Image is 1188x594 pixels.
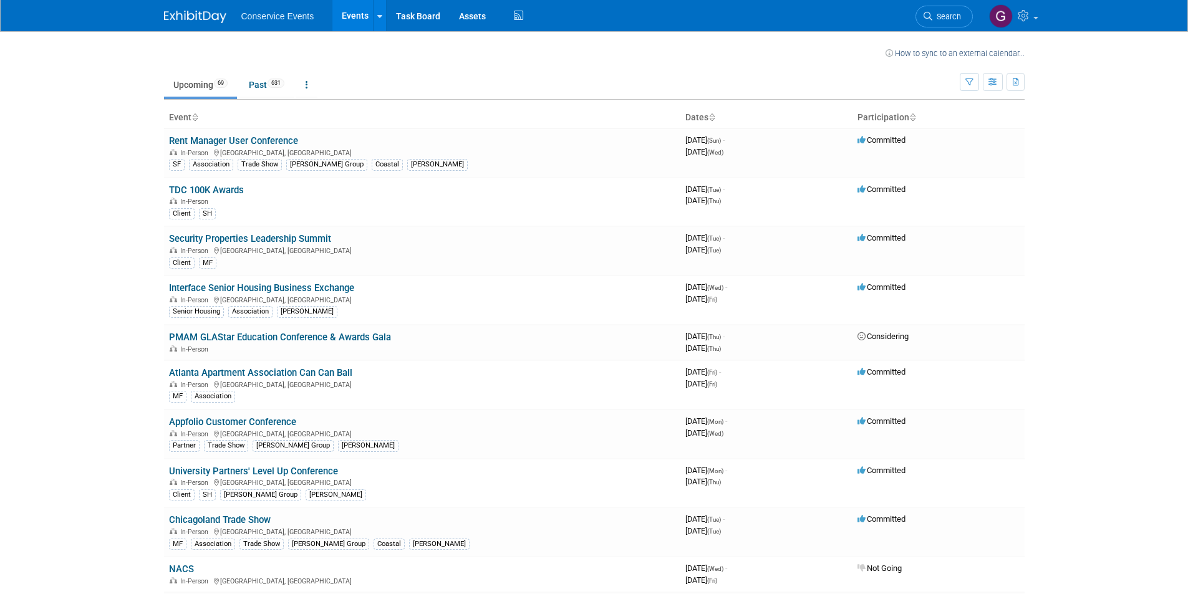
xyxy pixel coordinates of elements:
[189,159,233,170] div: Association
[725,282,727,292] span: -
[707,381,717,388] span: (Fri)
[857,233,905,242] span: Committed
[191,112,198,122] a: Sort by Event Name
[685,367,721,376] span: [DATE]
[169,416,296,428] a: Appfolio Customer Conference
[685,147,723,156] span: [DATE]
[719,367,721,376] span: -
[685,294,717,304] span: [DATE]
[180,198,212,206] span: In-Person
[238,159,282,170] div: Trade Show
[707,528,721,535] span: (Tue)
[169,440,200,451] div: Partner
[180,381,212,389] span: In-Person
[169,245,675,255] div: [GEOGRAPHIC_DATA], [GEOGRAPHIC_DATA]
[170,149,177,155] img: In-Person Event
[164,11,226,23] img: ExhibitDay
[932,12,961,21] span: Search
[374,539,405,550] div: Coastal
[707,149,723,156] span: (Wed)
[220,489,301,501] div: [PERSON_NAME] Group
[685,379,717,388] span: [DATE]
[707,418,723,425] span: (Mon)
[707,577,717,584] span: (Fri)
[169,159,185,170] div: SF
[239,73,294,97] a: Past631
[707,186,721,193] span: (Tue)
[707,516,721,523] span: (Tue)
[338,440,398,451] div: [PERSON_NAME]
[170,577,177,583] img: In-Person Event
[857,367,905,376] span: Committed
[169,428,675,438] div: [GEOGRAPHIC_DATA], [GEOGRAPHIC_DATA]
[170,528,177,534] img: In-Person Event
[857,563,902,573] span: Not Going
[277,306,337,317] div: [PERSON_NAME]
[169,379,675,389] div: [GEOGRAPHIC_DATA], [GEOGRAPHIC_DATA]
[723,184,725,194] span: -
[685,343,721,353] span: [DATE]
[707,369,717,376] span: (Fri)
[306,489,366,501] div: [PERSON_NAME]
[169,526,675,536] div: [GEOGRAPHIC_DATA], [GEOGRAPHIC_DATA]
[180,577,212,585] span: In-Person
[707,198,721,204] span: (Thu)
[169,208,195,219] div: Client
[707,333,721,340] span: (Thu)
[685,428,723,438] span: [DATE]
[169,147,675,157] div: [GEOGRAPHIC_DATA], [GEOGRAPHIC_DATA]
[169,306,224,317] div: Senior Housing
[169,257,195,269] div: Client
[407,159,468,170] div: [PERSON_NAME]
[707,467,723,474] span: (Mon)
[685,526,721,535] span: [DATE]
[214,79,228,88] span: 69
[169,135,298,146] a: Rent Manager User Conference
[288,539,369,550] div: [PERSON_NAME] Group
[170,479,177,485] img: In-Person Event
[180,430,212,438] span: In-Person
[170,198,177,204] img: In-Person Event
[685,135,725,145] span: [DATE]
[725,563,727,573] span: -
[191,539,235,550] div: Association
[685,332,725,341] span: [DATE]
[915,6,973,27] a: Search
[685,282,727,292] span: [DATE]
[723,514,725,524] span: -
[989,4,1013,28] img: Gayle Reese
[169,575,675,585] div: [GEOGRAPHIC_DATA], [GEOGRAPHIC_DATA]
[199,257,216,269] div: MF
[180,528,212,536] span: In-Person
[707,479,721,486] span: (Thu)
[707,235,721,242] span: (Tue)
[164,107,680,128] th: Event
[286,159,367,170] div: [PERSON_NAME] Group
[707,565,723,572] span: (Wed)
[180,247,212,255] span: In-Person
[707,137,721,144] span: (Sun)
[685,514,725,524] span: [DATE]
[685,416,727,426] span: [DATE]
[169,367,352,378] a: Atlanta Apartment Association Can Can Ball
[170,430,177,436] img: In-Person Event
[723,135,725,145] span: -
[169,294,675,304] div: [GEOGRAPHIC_DATA], [GEOGRAPHIC_DATA]
[180,345,212,353] span: In-Person
[685,477,721,486] span: [DATE]
[253,440,334,451] div: [PERSON_NAME] Group
[707,345,721,352] span: (Thu)
[685,196,721,205] span: [DATE]
[707,284,723,291] span: (Wed)
[857,514,905,524] span: Committed
[707,296,717,303] span: (Fri)
[170,345,177,352] img: In-Person Event
[180,296,212,304] span: In-Person
[857,416,905,426] span: Committed
[725,416,727,426] span: -
[685,184,725,194] span: [DATE]
[685,466,727,475] span: [DATE]
[723,332,725,341] span: -
[685,563,727,573] span: [DATE]
[239,539,284,550] div: Trade Show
